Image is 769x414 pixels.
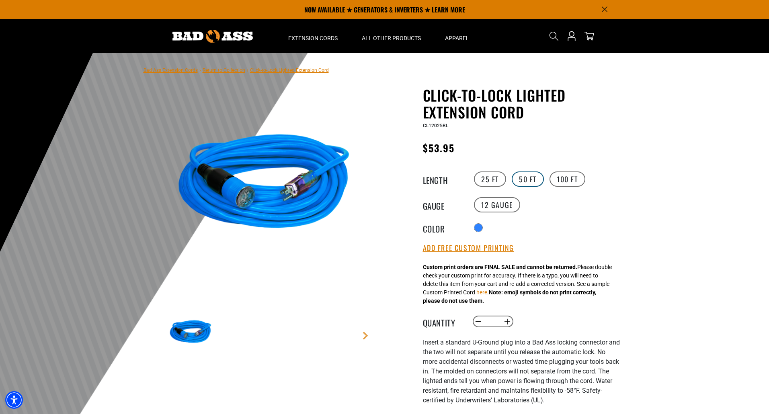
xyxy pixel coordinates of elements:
span: $53.95 [423,141,455,155]
span: CL12025BL [423,123,448,128]
a: Open this option [565,19,578,53]
span: nsert a standard U-Ground plug into a Bad Ass locking connector and the two will not separate unt... [423,339,620,404]
a: Bad Ass Extension Cords [144,67,198,73]
summary: All Other Products [350,19,433,53]
span: › [247,67,248,73]
img: blue [167,309,214,356]
label: 25 FT [474,171,506,187]
summary: Apparel [433,19,481,53]
span: Click-to-Lock Lighted Extension Cord [250,67,329,73]
legend: Gauge [423,200,463,210]
span: Extension Cords [288,35,338,42]
img: blue [167,88,361,282]
div: Accessibility Menu [5,391,23,409]
img: Bad Ass Extension Cords [172,30,253,43]
button: Add Free Custom Printing [423,244,514,253]
summary: Search [548,30,560,43]
nav: breadcrumbs [144,65,329,75]
h1: Click-to-Lock Lighted Extension Cord [423,87,620,120]
span: › [199,67,201,73]
summary: Extension Cords [276,19,350,53]
label: Quantity [423,316,463,327]
label: 50 FT [512,171,544,187]
a: Next [361,332,369,340]
a: cart [583,31,596,41]
legend: Color [423,222,463,233]
div: Please double check your custom print for accuracy. If there is a typo, you will need to delete t... [423,263,612,305]
span: All Other Products [362,35,421,42]
legend: Length [423,174,463,184]
strong: Custom print orders are FINAL SALE and cannot be returned. [423,264,577,270]
label: 100 FT [550,171,585,187]
button: here [476,288,487,297]
span: Apparel [445,35,469,42]
strong: Note: emoji symbols do not print correctly, please do not use them. [423,289,596,304]
label: 12 Gauge [474,197,520,212]
a: Return to Collection [203,67,245,73]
